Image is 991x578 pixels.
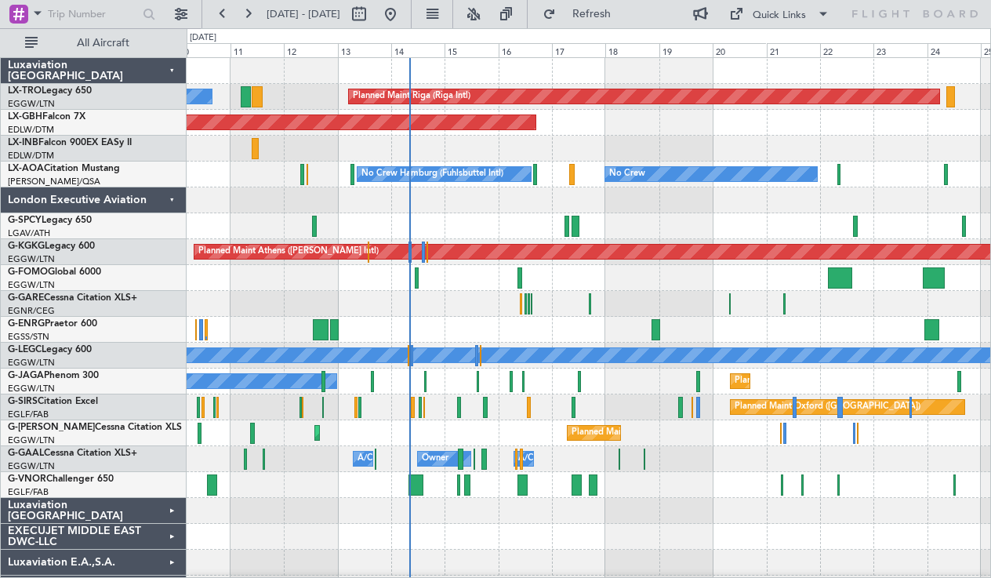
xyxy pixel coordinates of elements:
a: G-VNORChallenger 650 [8,474,114,484]
div: 19 [659,43,713,57]
span: LX-INB [8,138,38,147]
span: G-LEGC [8,345,42,354]
div: Planned Maint Oxford ([GEOGRAPHIC_DATA]) [735,395,920,419]
a: EGSS/STN [8,331,49,343]
div: 18 [605,43,659,57]
div: 17 [552,43,605,57]
span: [DATE] - [DATE] [267,7,340,21]
a: G-SIRSCitation Excel [8,397,98,406]
a: EGGW/LTN [8,253,55,265]
a: G-GAALCessna Citation XLS+ [8,449,137,458]
span: G-VNOR [8,474,46,484]
span: G-GAAL [8,449,44,458]
div: 13 [338,43,391,57]
a: EGGW/LTN [8,383,55,394]
button: Refresh [535,2,630,27]
a: [PERSON_NAME]/QSA [8,176,100,187]
div: Planned Maint [GEOGRAPHIC_DATA] ([GEOGRAPHIC_DATA]) [572,421,819,445]
div: 20 [713,43,766,57]
div: Planned Maint Athens ([PERSON_NAME] Intl) [198,240,379,264]
span: LX-AOA [8,164,44,173]
span: G-JAGA [8,371,44,380]
div: 16 [499,43,552,57]
a: EGLF/FAB [8,409,49,420]
div: [DATE] [190,31,216,45]
div: 24 [927,43,981,57]
a: G-FOMOGlobal 6000 [8,267,101,277]
input: Trip Number [48,2,138,26]
div: 22 [820,43,873,57]
div: 23 [873,43,927,57]
span: LX-TRO [8,86,42,96]
div: Quick Links [753,8,806,24]
a: G-GARECessna Citation XLS+ [8,293,137,303]
a: EGGW/LTN [8,357,55,369]
div: 15 [445,43,498,57]
a: G-LEGCLegacy 600 [8,345,92,354]
a: EGGW/LTN [8,434,55,446]
a: EGGW/LTN [8,460,55,472]
div: A/C Unavailable [358,447,423,471]
span: G-ENRG [8,319,45,329]
div: Owner [422,447,448,471]
a: EGGW/LTN [8,98,55,110]
div: A/C Unavailable [518,447,583,471]
a: G-ENRGPraetor 600 [8,319,97,329]
a: G-SPCYLegacy 650 [8,216,92,225]
a: G-JAGAPhenom 300 [8,371,99,380]
div: 11 [231,43,284,57]
span: All Aircraft [41,38,165,49]
a: LX-AOACitation Mustang [8,164,120,173]
a: LGAV/ATH [8,227,50,239]
a: LX-INBFalcon 900EX EASy II [8,138,132,147]
a: EGGW/LTN [8,279,55,291]
span: G-GARE [8,293,44,303]
span: G-KGKG [8,242,45,251]
div: Planned Maint Riga (Riga Intl) [353,85,470,108]
div: 12 [284,43,337,57]
button: Quick Links [721,2,837,27]
div: No Crew [609,162,645,186]
a: EGLF/FAB [8,486,49,498]
button: All Aircraft [17,31,170,56]
div: No Crew Hamburg (Fuhlsbuttel Intl) [361,162,503,186]
span: G-[PERSON_NAME] [8,423,95,432]
div: 10 [176,43,230,57]
a: G-KGKGLegacy 600 [8,242,95,251]
div: 21 [767,43,820,57]
a: EDLW/DTM [8,124,54,136]
a: EGNR/CEG [8,305,55,317]
a: LX-TROLegacy 650 [8,86,92,96]
span: Refresh [559,9,625,20]
div: 14 [391,43,445,57]
a: G-[PERSON_NAME]Cessna Citation XLS [8,423,182,432]
span: LX-GBH [8,112,42,122]
a: EDLW/DTM [8,150,54,162]
div: Planned Maint [GEOGRAPHIC_DATA] ([GEOGRAPHIC_DATA]) [735,369,982,393]
span: G-SPCY [8,216,42,225]
a: LX-GBHFalcon 7X [8,112,85,122]
span: G-FOMO [8,267,48,277]
span: G-SIRS [8,397,38,406]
